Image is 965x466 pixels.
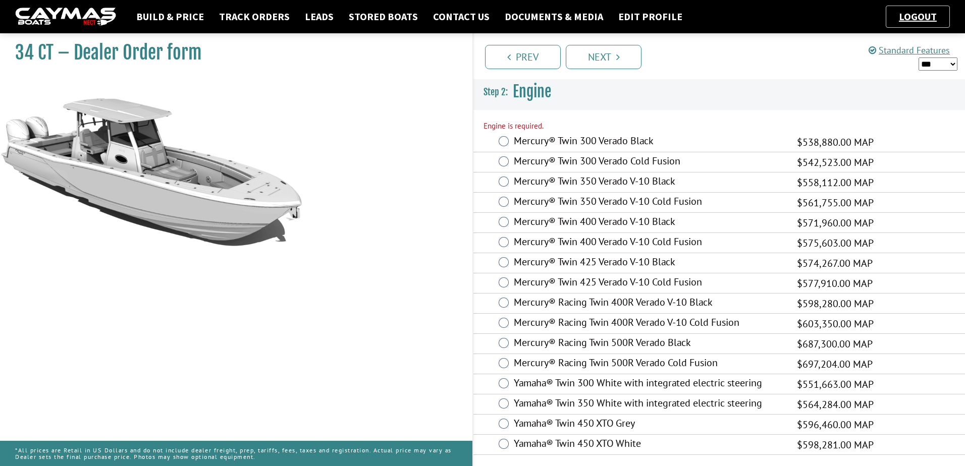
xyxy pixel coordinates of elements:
label: Mercury® Twin 300 Verado Black [514,135,784,149]
a: Stored Boats [344,10,423,23]
a: Standard Features [869,44,950,56]
label: Yamaha® Twin 450 XTO Grey [514,417,784,432]
div: Engine is required. [484,121,955,132]
a: Prev [485,45,561,69]
a: Build & Price [131,10,209,23]
span: $538,880.00 MAP [797,135,874,150]
span: $542,523.00 MAP [797,155,874,170]
span: $598,281.00 MAP [797,437,874,452]
a: Leads [300,10,339,23]
span: $551,663.00 MAP [797,377,874,392]
span: $603,350.00 MAP [797,316,874,331]
span: $598,280.00 MAP [797,296,874,311]
a: Track Orders [214,10,295,23]
ul: Pagination [482,43,965,69]
span: $687,300.00 MAP [797,336,873,352]
a: Next [566,45,641,69]
p: *All prices are Retail in US Dollars and do not include dealer freight, prep, tariffs, fees, taxe... [15,442,457,465]
label: Mercury® Racing Twin 400R Verado V-10 Black [514,296,784,311]
span: $577,910.00 MAP [797,276,873,291]
label: Mercury® Twin 300 Verado Cold Fusion [514,155,784,169]
a: Edit Profile [613,10,687,23]
span: $575,603.00 MAP [797,236,874,251]
span: $564,284.00 MAP [797,397,874,412]
span: $697,204.00 MAP [797,357,873,372]
label: Mercury® Twin 425 Verado V-10 Black [514,256,784,270]
span: $574,267.00 MAP [797,256,873,271]
label: Yamaha® Twin 350 White with integrated electric steering [514,397,784,412]
label: Mercury® Twin 400 Verado V-10 Black [514,215,784,230]
span: $561,755.00 MAP [797,195,874,210]
span: $596,460.00 MAP [797,417,874,432]
label: Mercury® Racing Twin 500R Verado Black [514,336,784,351]
label: Yamaha® Twin 450 XTO White [514,437,784,452]
span: $558,112.00 MAP [797,175,874,190]
h1: 34 CT – Dealer Order form [15,41,447,64]
a: Documents & Media [500,10,608,23]
label: Mercury® Twin 400 Verado V-10 Cold Fusion [514,236,784,250]
a: Logout [894,10,942,23]
h3: Engine [473,73,965,110]
span: $571,960.00 MAP [797,215,874,230]
label: Mercury® Twin 425 Verado V-10 Cold Fusion [514,276,784,290]
a: Contact Us [428,10,495,23]
label: Mercury® Racing Twin 400R Verado V-10 Cold Fusion [514,316,784,331]
label: Mercury® Racing Twin 500R Verado Cold Fusion [514,357,784,371]
label: Mercury® Twin 350 Verado V-10 Black [514,175,784,190]
img: caymas-dealer-connect-2ed40d3bc7270c1d8d7ffb4b79bf05adc795679939227970def78ec6f6c03838.gif [15,8,116,26]
label: Mercury® Twin 350 Verado V-10 Cold Fusion [514,195,784,210]
label: Yamaha® Twin 300 White with integrated electric steering [514,377,784,391]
